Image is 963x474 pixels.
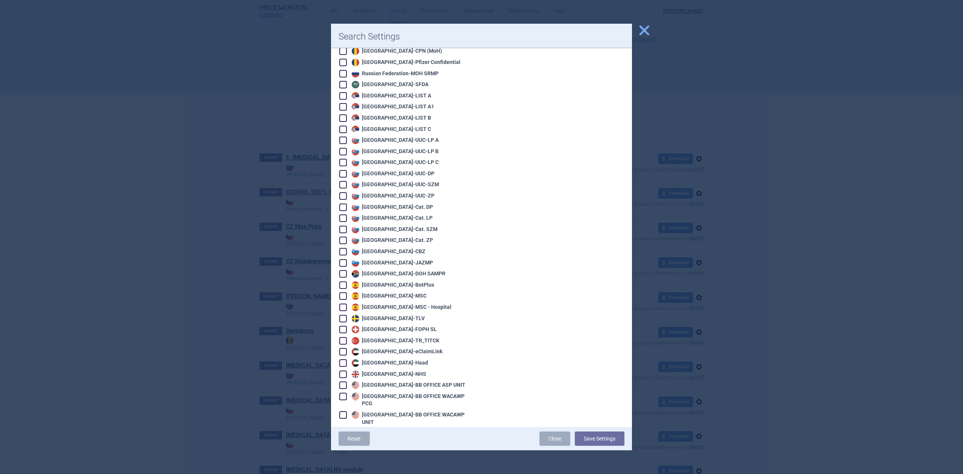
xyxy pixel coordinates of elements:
[350,411,474,426] div: [GEOGRAPHIC_DATA] - BB OFFICE WACAWP UNIT
[352,248,359,255] img: Slovenia
[350,170,434,178] div: [GEOGRAPHIC_DATA] - UUC-DP
[352,348,359,355] img: United Arab Emirates
[350,259,433,267] div: [GEOGRAPHIC_DATA] - JAZMP
[352,259,359,267] img: Slovenia
[350,59,460,66] div: [GEOGRAPHIC_DATA] - Pfizer Confidential
[350,304,451,311] div: [GEOGRAPHIC_DATA] - MSC - Hospital
[352,103,359,111] img: Serbia
[352,181,359,188] img: Slovakia
[350,92,431,100] div: [GEOGRAPHIC_DATA] - LIST A
[350,181,439,188] div: [GEOGRAPHIC_DATA] - UUC-SZM
[352,192,359,200] img: Slovakia
[575,431,624,446] button: Save Settings
[352,226,359,233] img: Slovakia
[350,137,439,144] div: [GEOGRAPHIC_DATA] - UUC-LP A
[352,70,359,77] img: Russian Federation
[350,315,425,322] div: [GEOGRAPHIC_DATA] - TLV
[352,304,359,311] img: Spain
[352,92,359,100] img: Serbia
[350,270,445,278] div: [GEOGRAPHIC_DATA] - DOH SAMPR
[350,337,439,345] div: [GEOGRAPHIC_DATA] - TR_TITCK
[352,47,359,55] img: Romania
[350,47,442,55] div: [GEOGRAPHIC_DATA] - CPN (MoH)
[350,381,465,389] div: [GEOGRAPHIC_DATA] - BB OFFICE ASP UNIT
[352,159,359,166] img: Slovakia
[350,192,434,200] div: [GEOGRAPHIC_DATA] - UUC-ZP
[350,148,439,155] div: [GEOGRAPHIC_DATA] - UUC-LP B
[350,226,437,233] div: [GEOGRAPHIC_DATA] - Cat. SZM
[350,214,433,222] div: [GEOGRAPHIC_DATA] - Cat. LP
[350,248,425,255] div: [GEOGRAPHIC_DATA] - CBZ
[352,114,359,122] img: Serbia
[352,359,359,367] img: United Arab Emirates
[352,337,359,345] img: Turkey
[350,326,437,333] div: [GEOGRAPHIC_DATA] - FOPH SL
[352,411,359,419] img: United States
[350,281,434,289] div: [GEOGRAPHIC_DATA] - BotPlus
[352,214,359,222] img: Slovakia
[350,114,431,122] div: [GEOGRAPHIC_DATA] - LIST B
[350,204,433,211] div: [GEOGRAPHIC_DATA] - Cat. DP
[352,381,359,389] img: United States
[350,70,439,77] div: Russian Federation - MOH SRMP
[352,315,359,322] img: Sweden
[352,204,359,211] img: Slovakia
[350,348,442,355] div: [GEOGRAPHIC_DATA] - eClaimLink
[352,393,359,400] img: United States
[350,359,428,367] div: [GEOGRAPHIC_DATA] - Haad
[352,270,359,278] img: South Africa
[339,431,370,446] a: Reset
[539,431,570,446] a: Close
[350,292,427,300] div: [GEOGRAPHIC_DATA] - MSC
[352,326,359,333] img: Switzerland
[350,81,428,88] div: [GEOGRAPHIC_DATA] - SFDA
[352,237,359,244] img: Slovakia
[350,103,434,111] div: [GEOGRAPHIC_DATA] - LIST A1
[350,159,439,166] div: [GEOGRAPHIC_DATA] - UUC-LP C
[339,31,624,42] h1: Search Settings
[352,281,359,289] img: Spain
[350,371,426,378] div: [GEOGRAPHIC_DATA] - NHS
[350,126,431,133] div: [GEOGRAPHIC_DATA] - LIST C
[352,371,359,378] img: United Kingdom
[352,170,359,178] img: Slovakia
[350,393,474,407] div: [GEOGRAPHIC_DATA] - BB OFFICE WACAWP PCG
[352,137,359,144] img: Slovakia
[352,292,359,300] img: Spain
[350,237,433,244] div: [GEOGRAPHIC_DATA] - Cat. ZP
[352,148,359,155] img: Slovakia
[352,59,359,66] img: Romania
[352,81,359,88] img: Saudi Arabia
[352,126,359,133] img: Serbia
